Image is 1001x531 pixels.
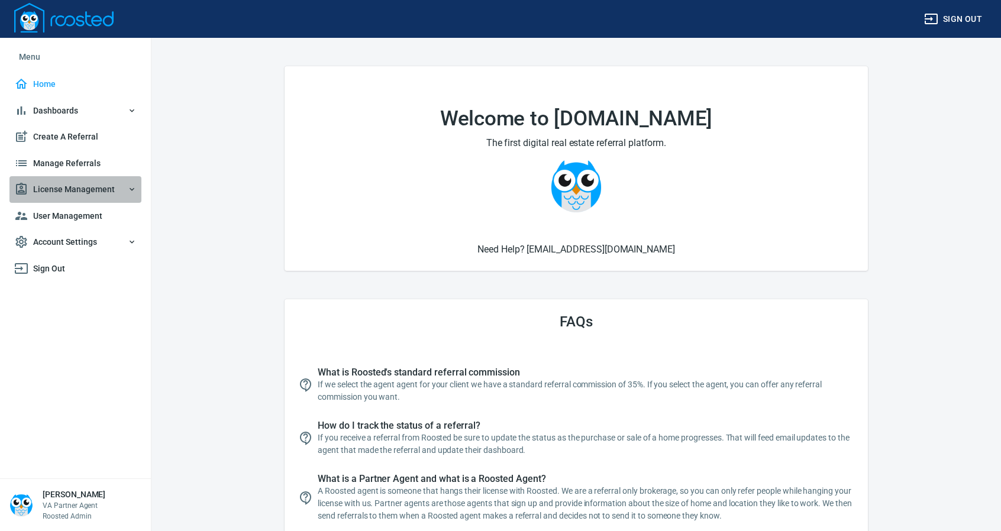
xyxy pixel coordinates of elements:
span: Home [14,77,137,92]
span: Manage Referrals [14,156,137,171]
a: Create A Referral [9,124,141,150]
h6: Need Help? [EMAIL_ADDRESS][DOMAIN_NAME] [299,242,854,257]
p: VA Partner Agent [43,500,105,511]
p: Roosted Admin [43,511,105,522]
li: Menu [9,43,141,71]
h1: Welcome to [DOMAIN_NAME] [313,107,839,131]
img: Person [9,493,33,517]
iframe: Chat [951,478,992,522]
img: Logo [14,3,114,33]
button: Sign out [919,8,987,30]
span: Sign Out [14,261,137,276]
span: Dashboards [14,103,137,118]
h6: [PERSON_NAME] [43,488,105,500]
button: Account Settings [9,229,141,255]
span: What is Roosted's standard referral commission [318,367,854,378]
h2: The first digital real estate referral platform. [313,135,839,150]
a: User Management [9,203,141,229]
button: Dashboards [9,98,141,124]
a: Sign Out [9,255,141,282]
span: How do I track the status of a referral? [318,420,854,432]
p: If we select the agent agent for your client we have a standard referral commission of 35%. If yo... [318,378,854,403]
a: Home [9,71,141,98]
span: User Management [14,209,137,224]
span: What is a Partner Agent and what is a Roosted Agent? [318,473,854,485]
span: Sign out [924,12,982,27]
img: Owlie [550,160,603,213]
p: A Roosted agent is someone that hangs their license with Roosted. We are a referral only brokerag... [318,485,854,522]
span: Account Settings [14,235,137,250]
h3: FAQs [299,313,854,330]
button: License Management [9,176,141,203]
p: If you receive a referral from Roosted be sure to update the status as the purchase or sale of a ... [318,432,854,456]
span: Create A Referral [14,129,137,144]
a: Manage Referrals [9,150,141,177]
span: License Management [14,182,137,197]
